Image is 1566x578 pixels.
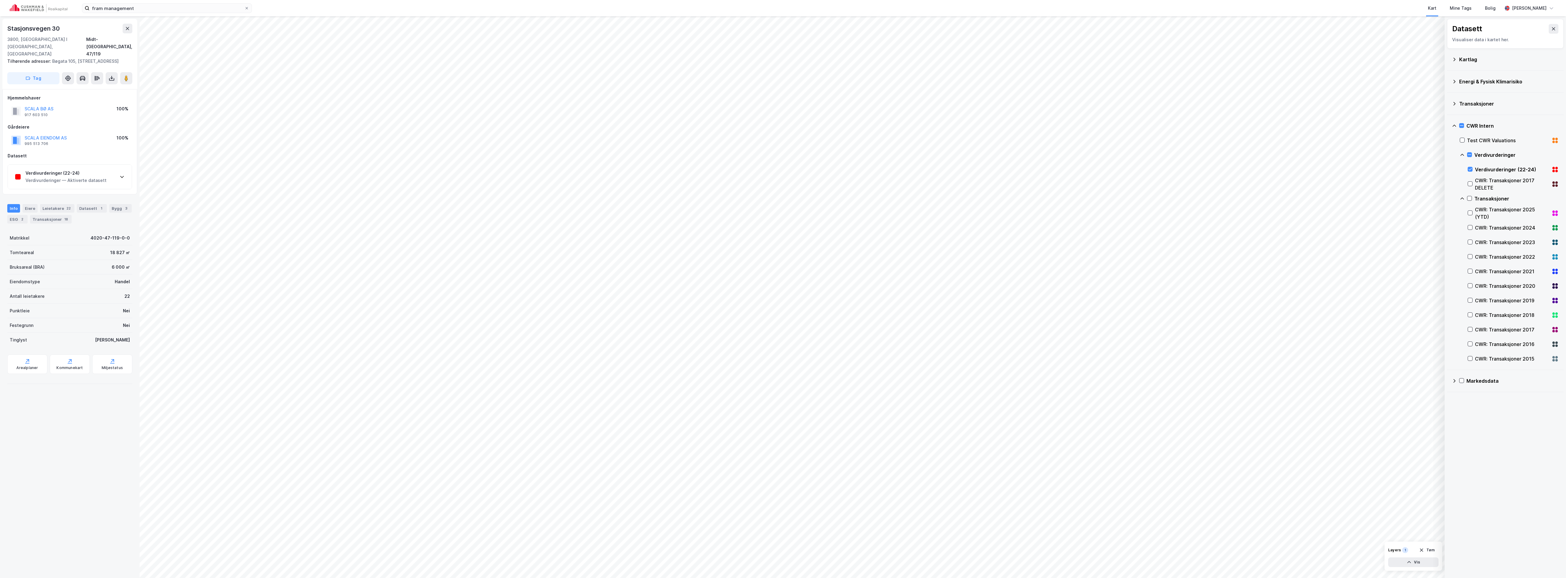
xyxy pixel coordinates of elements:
[10,278,40,285] div: Eiendomstype
[90,234,130,242] div: 4020-47-119-0-0
[110,249,130,256] div: 18 827 ㎡
[1536,549,1566,578] div: Kontrollprogram for chat
[1475,282,1549,290] div: CWR: Transaksjoner 2020
[7,36,86,58] div: 3800, [GEOGRAPHIC_DATA] I [GEOGRAPHIC_DATA], [GEOGRAPHIC_DATA]
[115,278,130,285] div: Handel
[1475,326,1549,333] div: CWR: Transaksjoner 2017
[123,322,130,329] div: Nei
[1459,56,1559,63] div: Kartlag
[7,58,127,65] div: Bøgata 105, [STREET_ADDRESS]
[77,204,107,213] div: Datasett
[1475,355,1549,362] div: CWR: Transaksjoner 2015
[1388,557,1439,567] button: Vis
[7,215,28,223] div: ESG
[117,105,128,113] div: 100%
[7,59,52,64] span: Tilhørende adresser:
[7,24,61,33] div: Stasjonsvegen 30
[117,134,128,142] div: 100%
[102,365,123,370] div: Miljøstatus
[1512,5,1547,12] div: [PERSON_NAME]
[1459,78,1559,85] div: Energi & Fysisk Klimarisiko
[98,205,104,211] div: 1
[25,177,107,184] div: Verdivurderinger — Aktiverte datasett
[16,365,38,370] div: Arealplaner
[7,204,20,213] div: Info
[10,307,30,314] div: Punktleie
[10,234,29,242] div: Matrikkel
[8,123,132,131] div: Gårdeiere
[109,204,132,213] div: Bygg
[1452,36,1558,43] div: Visualiser data i kartet her.
[25,170,107,177] div: Verdivurderinger (22-24)
[1475,224,1549,231] div: CWR: Transaksjoner 2024
[8,152,132,160] div: Datasett
[1536,549,1566,578] iframe: Chat Widget
[65,205,72,211] div: 22
[25,113,48,117] div: 917 603 510
[1452,24,1482,34] div: Datasett
[40,204,74,213] div: Leietakere
[63,216,69,222] div: 18
[1467,137,1549,144] div: Test CWR Valuations
[22,204,38,213] div: Eiere
[1475,239,1549,246] div: CWR: Transaksjoner 2023
[1428,5,1436,12] div: Kart
[10,293,45,300] div: Antall leietakere
[1475,166,1549,173] div: Verdivurderinger (22-24)
[1475,206,1549,220] div: CWR: Transaksjoner 2025 (YTD)
[1474,151,1559,159] div: Verdivurderinger
[1466,122,1559,129] div: CWR Intern
[86,36,132,58] div: Midt-[GEOGRAPHIC_DATA], 47/119
[1475,341,1549,348] div: CWR: Transaksjoner 2016
[90,4,244,13] input: Søk på adresse, matrikkel, gårdeiere, leietakere eller personer
[1388,548,1401,553] div: Layers
[10,264,45,271] div: Bruksareal (BRA)
[10,322,33,329] div: Festegrunn
[10,249,34,256] div: Tomteareal
[1475,268,1549,275] div: CWR: Transaksjoner 2021
[1402,547,1408,553] div: 1
[1475,253,1549,260] div: CWR: Transaksjoner 2022
[56,365,83,370] div: Kommunekart
[95,336,130,344] div: [PERSON_NAME]
[1475,297,1549,304] div: CWR: Transaksjoner 2019
[123,307,130,314] div: Nei
[1475,177,1549,191] div: CWR: Transaksjoner 2017 DELETE
[1450,5,1472,12] div: Mine Tags
[1415,545,1439,555] button: Tøm
[19,216,25,222] div: 2
[1475,311,1549,319] div: CWR: Transaksjoner 2018
[8,94,132,102] div: Hjemmelshaver
[30,215,72,223] div: Transaksjoner
[1474,195,1559,202] div: Transaksjoner
[124,293,130,300] div: 22
[123,205,129,211] div: 3
[1466,377,1559,385] div: Markedsdata
[10,4,67,12] img: cushman-wakefield-realkapital-logo.202ea83816669bd177139c58696a8fa1.svg
[112,264,130,271] div: 6 000 ㎡
[1485,5,1496,12] div: Bolig
[10,336,27,344] div: Tinglyst
[25,141,48,146] div: 995 513 706
[1459,100,1559,107] div: Transaksjoner
[7,72,59,84] button: Tag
